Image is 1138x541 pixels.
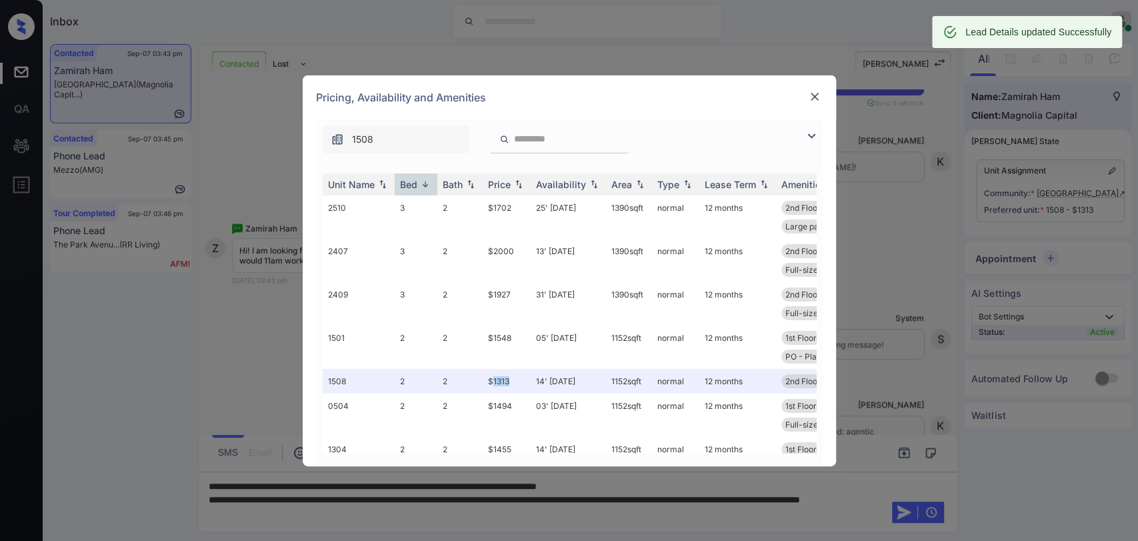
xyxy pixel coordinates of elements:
[699,437,776,462] td: 12 months
[483,369,531,394] td: $1313
[785,308,851,318] span: Full-size washe...
[785,221,848,231] span: Large patio/bal...
[699,369,776,394] td: 12 months
[699,239,776,282] td: 12 months
[606,437,652,462] td: 1152 sqft
[323,369,395,394] td: 1508
[531,195,606,239] td: 25' [DATE]
[606,282,652,326] td: 1390 sqft
[611,179,632,190] div: Area
[657,179,679,190] div: Type
[785,401,817,411] span: 1st Floor
[323,239,395,282] td: 2407
[331,133,344,146] img: icon-zuma
[699,394,776,437] td: 12 months
[785,376,821,386] span: 2nd Floor
[328,179,375,190] div: Unit Name
[785,203,821,213] span: 2nd Floor
[531,239,606,282] td: 13' [DATE]
[757,179,771,189] img: sorting
[587,179,601,189] img: sorting
[395,394,437,437] td: 2
[652,437,699,462] td: normal
[437,437,483,462] td: 2
[699,282,776,326] td: 12 months
[303,75,836,119] div: Pricing, Availability and Amenities
[323,195,395,239] td: 2510
[323,437,395,462] td: 1304
[323,282,395,326] td: 2409
[808,90,821,103] img: close
[376,179,389,189] img: sorting
[536,179,586,190] div: Availability
[785,444,817,454] span: 1st Floor
[483,394,531,437] td: $1494
[483,282,531,326] td: $1927
[531,437,606,462] td: 14' [DATE]
[785,265,851,275] span: Full-size washe...
[652,369,699,394] td: normal
[499,133,509,145] img: icon-zuma
[395,437,437,462] td: 2
[965,20,1111,44] div: Lead Details updated Successfully
[443,179,463,190] div: Bath
[352,132,373,147] span: 1508
[437,282,483,326] td: 2
[652,326,699,369] td: normal
[785,333,817,343] span: 1st Floor
[531,282,606,326] td: 31' [DATE]
[483,326,531,369] td: $1548
[437,369,483,394] td: 2
[395,282,437,326] td: 3
[531,326,606,369] td: 05' [DATE]
[395,369,437,394] td: 2
[323,394,395,437] td: 0504
[699,195,776,239] td: 12 months
[400,179,417,190] div: Bed
[323,326,395,369] td: 1501
[606,195,652,239] td: 1390 sqft
[785,290,821,300] span: 2nd Floor
[705,179,756,190] div: Lease Term
[606,239,652,282] td: 1390 sqft
[419,179,432,189] img: sorting
[652,239,699,282] td: normal
[633,179,647,189] img: sorting
[437,239,483,282] td: 2
[512,179,525,189] img: sorting
[785,420,851,430] span: Full-size washe...
[437,394,483,437] td: 2
[785,246,821,256] span: 2nd Floor
[483,239,531,282] td: $2000
[681,179,694,189] img: sorting
[606,369,652,394] td: 1152 sqft
[531,394,606,437] td: 03' [DATE]
[483,195,531,239] td: $1702
[785,352,846,362] span: PO - Plank (All...
[606,394,652,437] td: 1152 sqft
[395,239,437,282] td: 3
[464,179,477,189] img: sorting
[781,179,826,190] div: Amenities
[652,195,699,239] td: normal
[652,394,699,437] td: normal
[531,369,606,394] td: 14' [DATE]
[437,195,483,239] td: 2
[488,179,511,190] div: Price
[606,326,652,369] td: 1152 sqft
[652,282,699,326] td: normal
[483,437,531,462] td: $1455
[803,128,819,144] img: icon-zuma
[395,195,437,239] td: 3
[437,326,483,369] td: 2
[699,326,776,369] td: 12 months
[395,326,437,369] td: 2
